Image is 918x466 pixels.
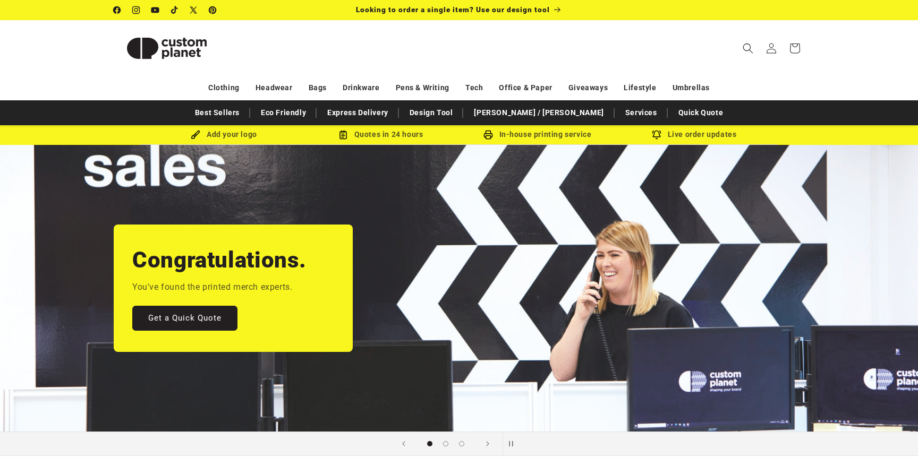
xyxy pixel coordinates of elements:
p: You've found the printed merch experts. [132,280,292,295]
a: Express Delivery [322,103,394,122]
img: Order updates [652,130,661,140]
a: Get a Quick Quote [132,305,237,330]
div: Add your logo [146,128,302,141]
button: Previous slide [392,432,415,455]
button: Pause slideshow [503,432,526,455]
div: Quotes in 24 hours [302,128,459,141]
a: Giveaways [568,79,608,97]
a: Eco Friendly [256,103,311,122]
a: Lifestyle [624,79,656,97]
a: Custom Planet [110,20,224,76]
a: Best Sellers [190,103,245,122]
a: Quick Quote [673,103,729,122]
img: Order Updates Icon [338,130,348,140]
span: Looking to order a single item? Use our design tool [356,5,550,14]
a: Drinkware [343,79,379,97]
a: Headwear [256,79,293,97]
a: Pens & Writing [396,79,449,97]
button: Load slide 1 of 3 [422,436,438,452]
a: Bags [309,79,327,97]
div: Live order updates [616,128,772,141]
a: Tech [465,79,483,97]
a: [PERSON_NAME] / [PERSON_NAME] [469,103,609,122]
a: Design Tool [404,103,458,122]
h2: Congratulations. [132,246,307,274]
div: In-house printing service [459,128,616,141]
button: Next slide [476,432,499,455]
a: Services [620,103,662,122]
a: Clothing [208,79,240,97]
a: Office & Paper [499,79,552,97]
button: Load slide 3 of 3 [454,436,470,452]
img: Brush Icon [191,130,200,140]
img: In-house printing [483,130,493,140]
a: Umbrellas [673,79,710,97]
img: Custom Planet [114,24,220,72]
button: Load slide 2 of 3 [438,436,454,452]
summary: Search [736,37,760,60]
